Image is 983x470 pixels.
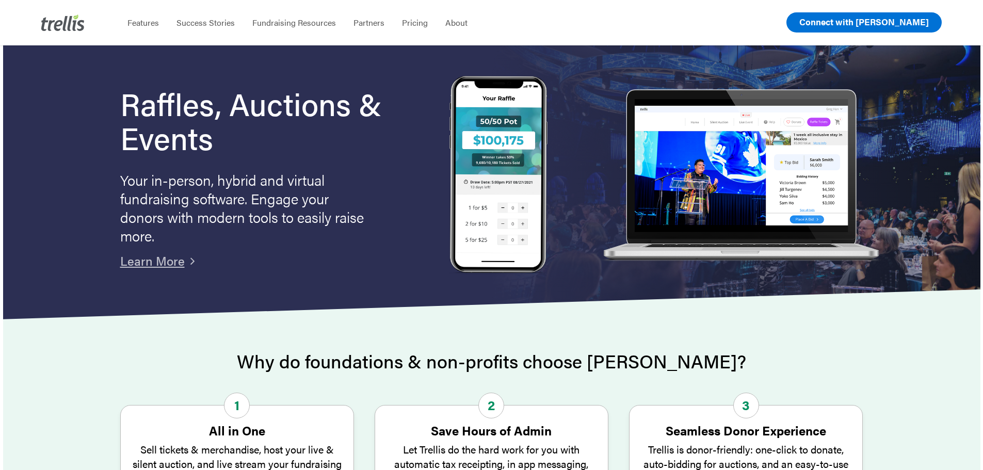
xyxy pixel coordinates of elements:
[41,14,85,31] img: Trellis
[431,422,552,439] strong: Save Hours of Admin
[224,393,250,418] span: 1
[449,76,547,275] img: Trellis Raffles, Auctions and Event Fundraising
[168,18,244,28] a: Success Stories
[733,393,759,418] span: 3
[598,89,883,262] img: rafflelaptop_mac_optim.png
[437,18,476,28] a: About
[120,170,368,245] p: Your in-person, hybrid and virtual fundraising software. Engage your donors with modern tools to ...
[120,86,410,154] h1: Raffles, Auctions & Events
[393,18,437,28] a: Pricing
[209,422,265,439] strong: All in One
[176,17,235,28] span: Success Stories
[353,17,384,28] span: Partners
[402,17,428,28] span: Pricing
[120,252,185,269] a: Learn More
[119,18,168,28] a: Features
[244,18,345,28] a: Fundraising Resources
[120,351,863,371] h2: Why do foundations & non-profits choose [PERSON_NAME]?
[252,17,336,28] span: Fundraising Resources
[445,17,468,28] span: About
[666,422,826,439] strong: Seamless Donor Experience
[345,18,393,28] a: Partners
[478,393,504,418] span: 2
[127,17,159,28] span: Features
[799,15,929,28] span: Connect with [PERSON_NAME]
[786,12,942,33] a: Connect with [PERSON_NAME]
